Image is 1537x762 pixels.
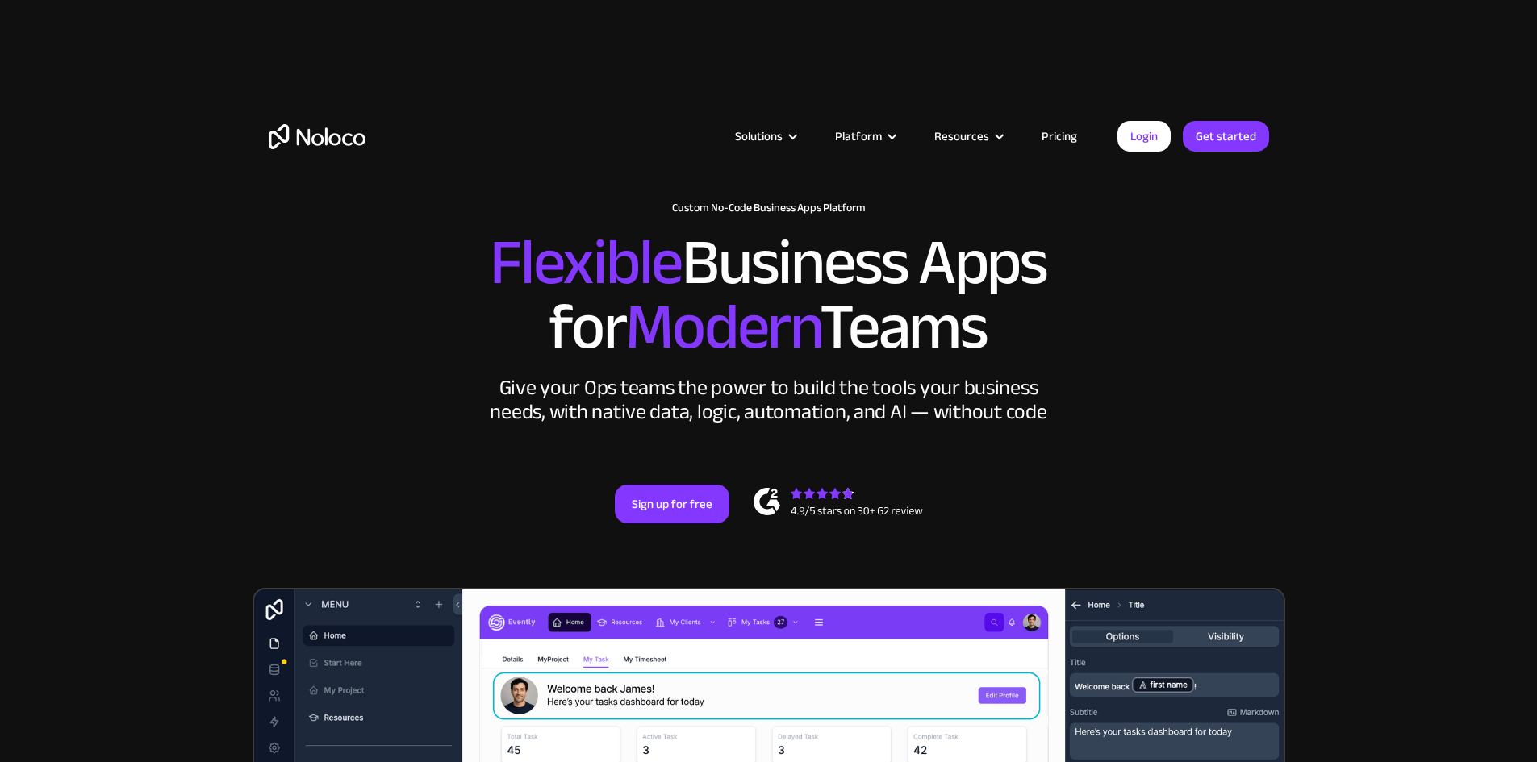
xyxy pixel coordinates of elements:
[914,126,1021,147] div: Resources
[1021,126,1097,147] a: Pricing
[815,126,914,147] div: Platform
[625,267,820,387] span: Modern
[735,126,783,147] div: Solutions
[1117,121,1171,152] a: Login
[487,376,1051,424] div: Give your Ops teams the power to build the tools your business needs, with native data, logic, au...
[615,485,729,523] a: Sign up for free
[269,231,1269,360] h2: Business Apps for Teams
[835,126,882,147] div: Platform
[1183,121,1269,152] a: Get started
[490,202,682,323] span: Flexible
[715,126,815,147] div: Solutions
[269,124,365,149] a: home
[934,126,989,147] div: Resources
